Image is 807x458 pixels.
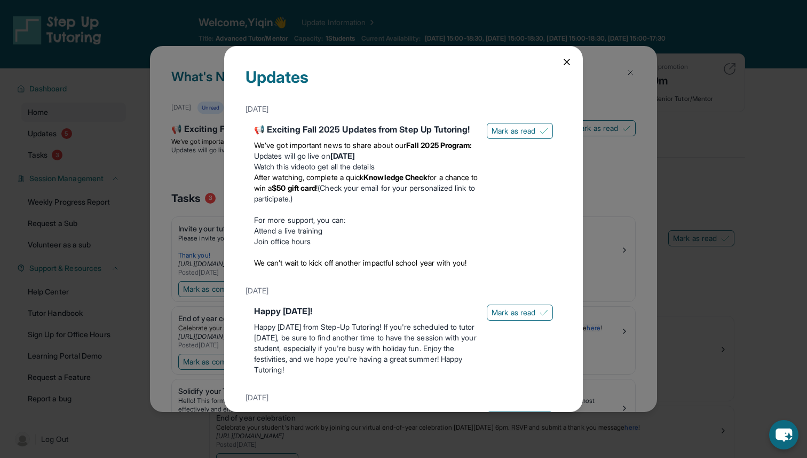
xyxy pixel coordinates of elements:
span: Mark as read [492,307,535,318]
span: We’ve got important news to share about our [254,141,406,150]
strong: $50 gift card [272,183,316,192]
li: Updates will go live on [254,151,478,161]
div: Happy [DATE]! [254,305,478,317]
strong: [DATE] [330,151,355,160]
div: Updates [246,67,561,99]
img: Mark as read [540,308,548,317]
button: Mark as read [487,412,553,428]
li: to get all the details [254,161,478,172]
p: For more support, you can: [254,215,478,226]
a: Watch this video [254,162,309,171]
span: After watching, complete a quick [254,173,363,182]
div: [DATE] [246,281,561,300]
button: Mark as read [487,305,553,321]
span: Mark as read [492,126,535,136]
a: Attend a live training [254,226,323,235]
span: ! [316,183,318,192]
button: Mark as read [487,123,553,139]
div: [DATE] [246,99,561,119]
strong: Fall 2025 Program: [406,141,472,150]
span: We can’t wait to kick off another impactful school year with you! [254,258,467,267]
button: chat-button [769,420,798,449]
strong: Knowledge Check [363,173,428,182]
li: (Check your email for your personalized link to participate.) [254,172,478,204]
div: 📢 Exciting Fall 2025 Updates from Step Up Tutoring! [254,123,478,136]
a: Join office hours [254,237,311,246]
img: Mark as read [540,127,548,135]
p: Happy [DATE] from Step-Up Tutoring! If you're scheduled to tutor [DATE], be sure to find another ... [254,322,478,375]
div: [DATE] [246,388,561,407]
div: Make the Most of the Tutoring this Summer @ Step-Up! [254,412,478,424]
